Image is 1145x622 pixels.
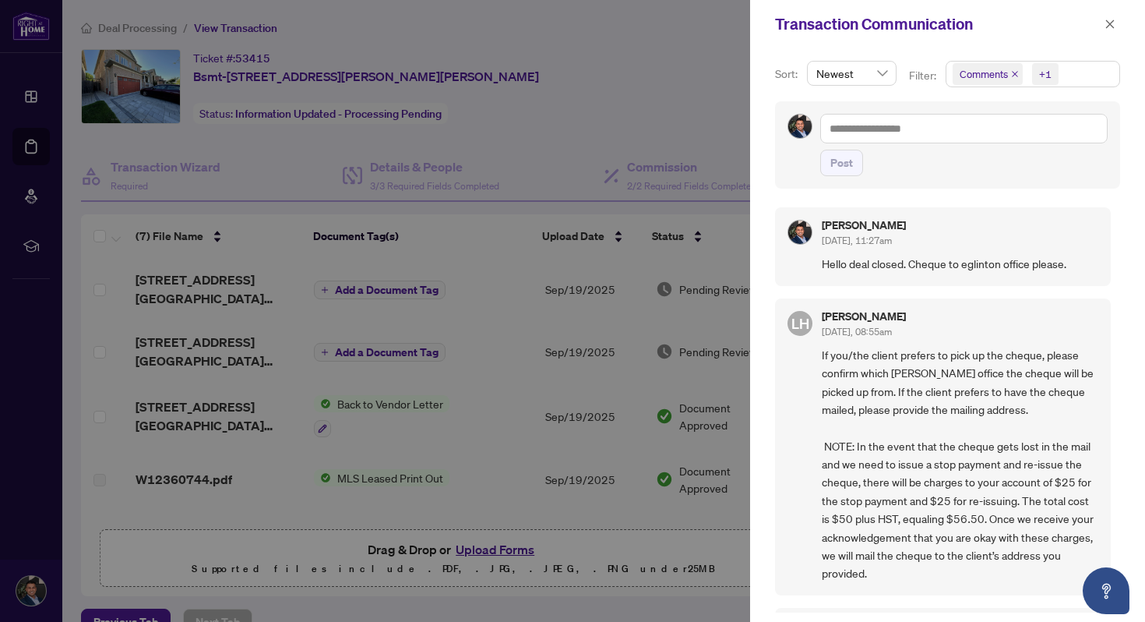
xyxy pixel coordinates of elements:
[1083,567,1129,614] button: Open asap
[788,221,812,244] img: Profile Icon
[775,12,1100,36] div: Transaction Communication
[953,63,1023,85] span: Comments
[822,235,892,246] span: [DATE], 11:27am
[822,346,1098,583] span: If you/the client prefers to pick up the cheque, please confirm which [PERSON_NAME] office the ch...
[909,67,939,84] p: Filter:
[1039,66,1052,82] div: +1
[822,220,906,231] h5: [PERSON_NAME]
[822,326,892,338] span: [DATE], 08:55am
[960,66,1008,82] span: Comments
[822,311,906,322] h5: [PERSON_NAME]
[775,65,801,83] p: Sort:
[1104,19,1115,30] span: close
[788,115,812,138] img: Profile Icon
[816,62,887,85] span: Newest
[820,150,863,176] button: Post
[791,313,809,334] span: LH
[822,255,1098,273] span: Hello deal closed. Cheque to eglinton office please.
[1011,70,1019,78] span: close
